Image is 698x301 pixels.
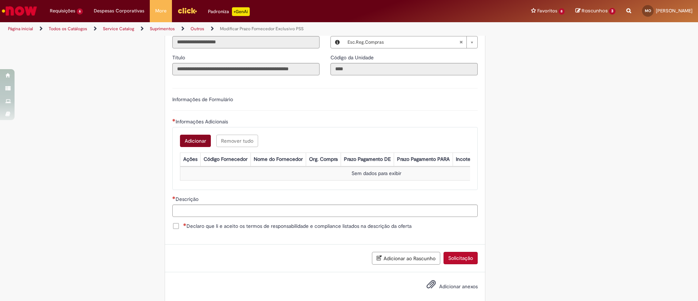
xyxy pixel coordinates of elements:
label: Somente leitura - Código da Unidade [330,54,375,61]
a: Modificar Prazo Fornecedor Exclusivo PSS [220,26,304,32]
button: Local, Visualizar este registro Esc.Reg.Compras [331,36,344,48]
ul: Trilhas de página [5,22,460,36]
label: Informações de Formulário [172,96,233,103]
span: Necessários [172,119,176,122]
input: Email [172,36,320,48]
input: Descrição [172,205,478,217]
span: Despesas Corporativas [94,7,144,15]
button: Solicitação [444,252,478,264]
span: Descrição [176,196,200,202]
span: Rascunhos [582,7,608,14]
span: 8 [559,8,565,15]
span: MO [645,8,651,13]
img: ServiceNow [1,4,38,18]
span: 6 [77,8,83,15]
abbr: Limpar campo Local [456,36,466,48]
input: Código da Unidade [330,63,478,75]
span: 3 [609,8,615,15]
th: Org. Compra [306,153,341,166]
a: Todos os Catálogos [49,26,87,32]
a: Suprimentos [150,26,175,32]
span: Informações Adicionais [176,118,229,125]
input: Título [172,63,320,75]
span: Favoritos [537,7,557,15]
th: Ações [180,153,200,166]
th: Prazo Pagamento PARA [394,153,453,166]
label: Somente leitura - Título [172,54,186,61]
span: Esc.Reg.Compras [348,36,459,48]
td: Sem dados para exibir [180,167,573,180]
div: Padroniza [208,7,250,16]
th: Nome do Fornecedor [250,153,306,166]
span: Necessários [172,196,176,199]
button: Adicionar ao Rascunho [372,252,440,265]
th: Prazo Pagamento DE [341,153,394,166]
button: Adicionar anexos [425,278,438,294]
th: Código Fornecedor [200,153,250,166]
th: Incoterms [453,153,482,166]
img: click_logo_yellow_360x200.png [177,5,197,16]
a: Outros [190,26,204,32]
p: +GenAi [232,7,250,16]
span: Adicionar anexos [439,283,478,290]
a: Rascunhos [575,8,615,15]
span: Requisições [50,7,75,15]
a: Esc.Reg.ComprasLimpar campo Local [344,36,477,48]
a: Service Catalog [103,26,134,32]
a: Página inicial [8,26,33,32]
span: [PERSON_NAME] [656,8,693,14]
span: More [155,7,167,15]
span: Declaro que li e aceito os termos de responsabilidade e compliance listados na descrição da oferta [183,222,412,230]
button: Add a row for Informações Adicionais [180,135,211,147]
span: Necessários [183,223,186,226]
